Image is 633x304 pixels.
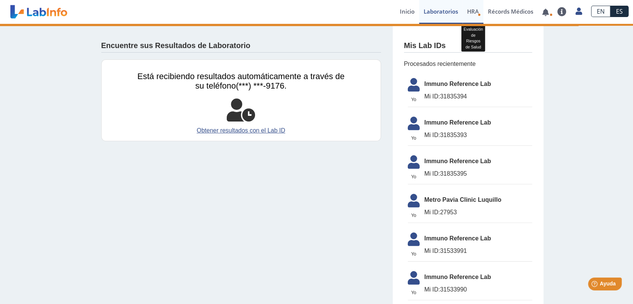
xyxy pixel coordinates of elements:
[610,6,628,17] a: ES
[424,169,532,178] span: 31835395
[138,72,345,90] span: Está recibiendo resultados automáticamente a través de su teléfono
[463,27,483,49] span: Evaluación de Riesgos de Salud
[566,274,625,296] iframe: Help widget launcher
[424,170,440,177] span: Mi ID:
[424,273,532,282] span: Immuno Reference Lab
[424,157,532,166] span: Immuno Reference Lab
[424,92,532,101] span: 31835394
[424,209,440,215] span: Mi ID:
[424,234,532,243] span: Immuno Reference Lab
[403,135,424,142] span: Yo
[424,246,532,256] span: 31533991
[424,131,532,140] span: 31835393
[403,251,424,257] span: Yo
[424,248,440,254] span: Mi ID:
[403,96,424,103] span: Yo
[424,93,440,100] span: Mi ID:
[424,132,440,138] span: Mi ID:
[591,6,610,17] a: EN
[467,8,479,15] span: HRA
[424,286,440,293] span: Mi ID:
[138,126,345,135] a: Obtener resultados con el Lab ID
[404,59,532,69] span: Procesados recientemente
[403,173,424,180] span: Yo
[424,195,532,204] span: Metro Pavia Clinic Luquillo
[424,118,532,127] span: Immuno Reference Lab
[403,289,424,296] span: Yo
[424,80,532,89] span: Immuno Reference Lab
[424,285,532,294] span: 31533990
[101,41,251,50] h4: Encuentre sus Resultados de Laboratorio
[424,208,532,217] span: 27953
[404,41,446,50] h4: Mis Lab IDs
[403,212,424,219] span: Yo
